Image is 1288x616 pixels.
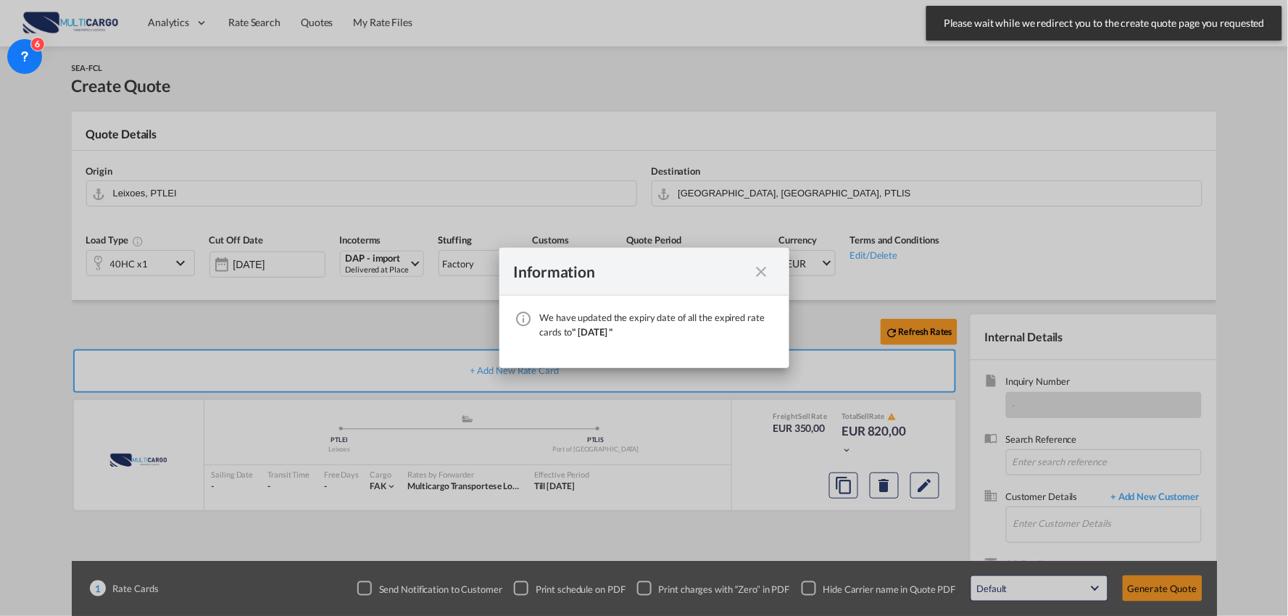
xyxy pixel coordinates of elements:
span: " [DATE] " [573,326,613,338]
md-icon: icon-information-outline [515,310,533,328]
div: We have updated the expiry date of all the expired rate cards to [540,310,775,339]
md-icon: icon-close fg-AAA8AD cursor [753,263,770,280]
md-dialog: We have ... [499,248,789,368]
span: Please wait while we redirect you to the create quote page you requested [939,16,1269,30]
div: Information [514,262,749,280]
